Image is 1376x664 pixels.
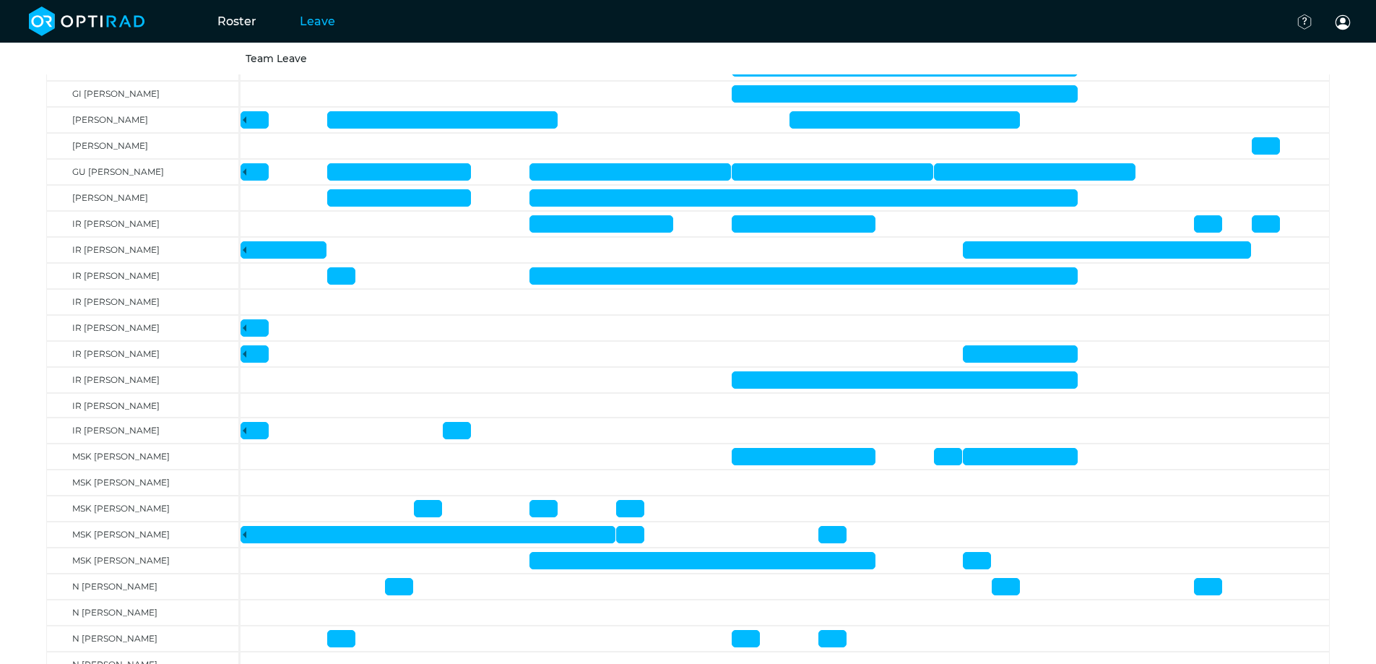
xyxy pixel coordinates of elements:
span: IR [PERSON_NAME] [72,296,160,307]
span: IR [PERSON_NAME] [72,322,160,333]
span: MSK [PERSON_NAME] [72,451,170,462]
span: [PERSON_NAME] [72,114,148,125]
span: N [PERSON_NAME] [72,607,157,618]
span: IR [PERSON_NAME] [72,400,160,411]
span: [PERSON_NAME] [72,140,148,151]
a: Team Leave [246,52,307,65]
span: IR [PERSON_NAME] [72,425,160,436]
span: MSK [PERSON_NAME] [72,503,170,514]
span: IR [PERSON_NAME] [72,218,160,229]
span: MSK [PERSON_NAME] [72,555,170,566]
img: brand-opti-rad-logos-blue-and-white-d2f68631ba2948856bd03f2d395fb146ddc8fb01b4b6e9315ea85fa773367... [29,7,145,36]
span: MSK [PERSON_NAME] [72,477,170,488]
span: GI [PERSON_NAME] [72,88,160,99]
span: IR [PERSON_NAME] [72,244,160,255]
span: [PERSON_NAME] [72,192,148,203]
span: IR [PERSON_NAME] [72,270,160,281]
span: MSK [PERSON_NAME] [72,529,170,540]
span: GU [PERSON_NAME] [72,166,164,177]
span: IR [PERSON_NAME] [72,348,160,359]
span: N [PERSON_NAME] [72,581,157,592]
span: IR [PERSON_NAME] [72,374,160,385]
span: N [PERSON_NAME] [72,633,157,644]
